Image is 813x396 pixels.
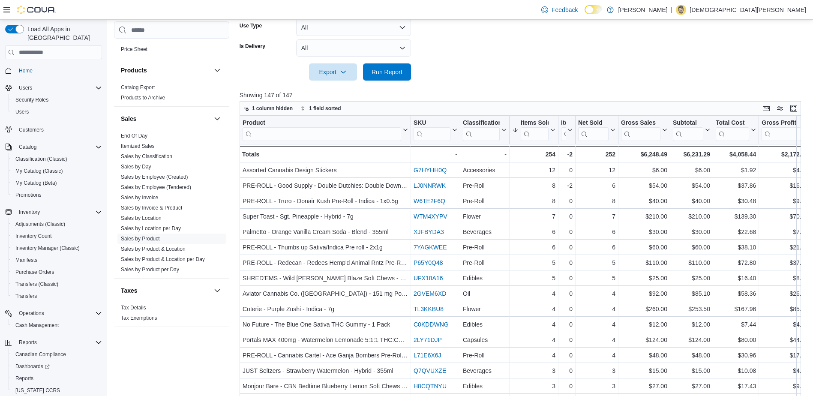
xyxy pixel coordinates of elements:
button: My Catalog (Classic) [9,165,105,177]
button: Items Ref [561,119,573,141]
div: Pre-Roll [463,196,507,206]
span: [US_STATE] CCRS [15,387,60,394]
span: Users [15,83,102,93]
span: Inventory [15,207,102,217]
span: My Catalog (Beta) [12,178,102,188]
button: Taxes [121,286,210,295]
a: LJ0NNRWK [414,182,446,189]
div: $210.00 [621,211,667,222]
button: All [296,19,411,36]
button: 1 column hidden [240,103,296,114]
a: P65Y0Q48 [414,259,443,266]
span: End Of Day [121,132,147,139]
span: Export [314,63,352,81]
div: PRE-ROLL - Good Supply - Double Dutchies: Double Down Pre-roll - Indica - 2x1g [243,180,408,191]
span: Transfers [15,293,37,300]
span: Sales by Employee (Created) [121,174,188,180]
button: My Catalog (Beta) [9,177,105,189]
a: Transfers (Classic) [12,279,62,289]
span: Users [12,107,102,117]
span: My Catalog (Classic) [12,166,102,176]
span: Manifests [15,257,37,264]
button: Catalog [2,141,105,153]
button: Users [2,82,105,94]
div: 5 [578,258,615,268]
div: -2 [561,180,573,191]
button: Operations [15,308,48,318]
div: Beverages [463,227,507,237]
div: Assorted Cannabis Design Stickers [243,165,408,175]
span: Users [19,84,32,91]
span: Home [19,67,33,74]
div: Items Ref [561,119,566,127]
a: Sales by Location per Day [121,225,181,231]
span: Sales by Invoice & Product [121,204,182,211]
div: Total Cost [716,119,749,141]
input: Dark Mode [585,5,603,14]
span: Reports [12,373,102,384]
a: Reports [12,373,37,384]
span: Promotions [15,192,42,198]
div: $2,172.85 [762,149,808,159]
span: Customers [15,124,102,135]
span: My Catalog (Beta) [15,180,57,186]
div: Gross Profit [762,119,801,141]
a: Dashboards [12,361,53,372]
a: Sales by Product & Location [121,246,186,252]
span: Sales by Location [121,215,162,222]
span: Operations [15,308,102,318]
button: Cash Management [9,319,105,331]
span: 1 field sorted [309,105,341,112]
div: SHRED'EMS - Wild [PERSON_NAME] Blaze Soft Chews - 4x4.5g [243,273,408,283]
div: $54.00 [673,180,710,191]
button: Sales [121,114,210,123]
a: Itemized Sales [121,143,155,149]
span: Sales by Product & Location per Day [121,256,205,263]
div: $37.86 [716,180,756,191]
button: Transfers [9,290,105,302]
button: Gross Sales [621,119,667,141]
div: Edibles [463,273,507,283]
img: Cova [17,6,56,14]
span: Transfers [12,291,102,301]
a: Security Roles [12,95,52,105]
span: Inventory Manager (Classic) [15,245,80,252]
button: Operations [2,307,105,319]
a: 7YAGKWEE [414,244,447,251]
div: 6 [512,227,555,237]
a: Sales by Invoice [121,195,158,201]
a: TL3KKBU8 [414,306,444,312]
div: $25.00 [673,273,710,283]
div: 0 [561,211,573,222]
button: Reports [15,337,40,348]
a: XJFBYDA3 [414,228,444,235]
div: Items Sold [521,119,549,127]
a: Price Sheet [121,46,147,52]
span: Operations [19,310,44,317]
span: Inventory Manager (Classic) [12,243,102,253]
a: [US_STATE] CCRS [12,385,63,396]
div: Totals [242,149,408,159]
span: Cash Management [15,322,59,329]
button: Catalog [15,142,40,152]
div: Product [243,119,401,141]
button: Products [212,65,222,75]
button: Users [15,83,36,93]
a: Inventory Count [12,231,55,241]
div: $21.90 [762,242,808,252]
div: $30.00 [673,227,710,237]
div: $40.00 [621,196,667,206]
div: $4,058.44 [716,149,756,159]
div: -2 [561,149,573,159]
span: Dashboards [12,361,102,372]
button: All [296,39,411,57]
button: Security Roles [9,94,105,106]
a: Sales by Employee (Tendered) [121,184,191,190]
div: Gross Profit [762,119,801,127]
button: Products [121,66,210,75]
div: $37.20 [762,258,808,268]
span: Canadian Compliance [12,349,102,360]
a: Inventory Manager (Classic) [12,243,83,253]
span: Sales by Product [121,235,160,242]
button: Sales [212,114,222,124]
